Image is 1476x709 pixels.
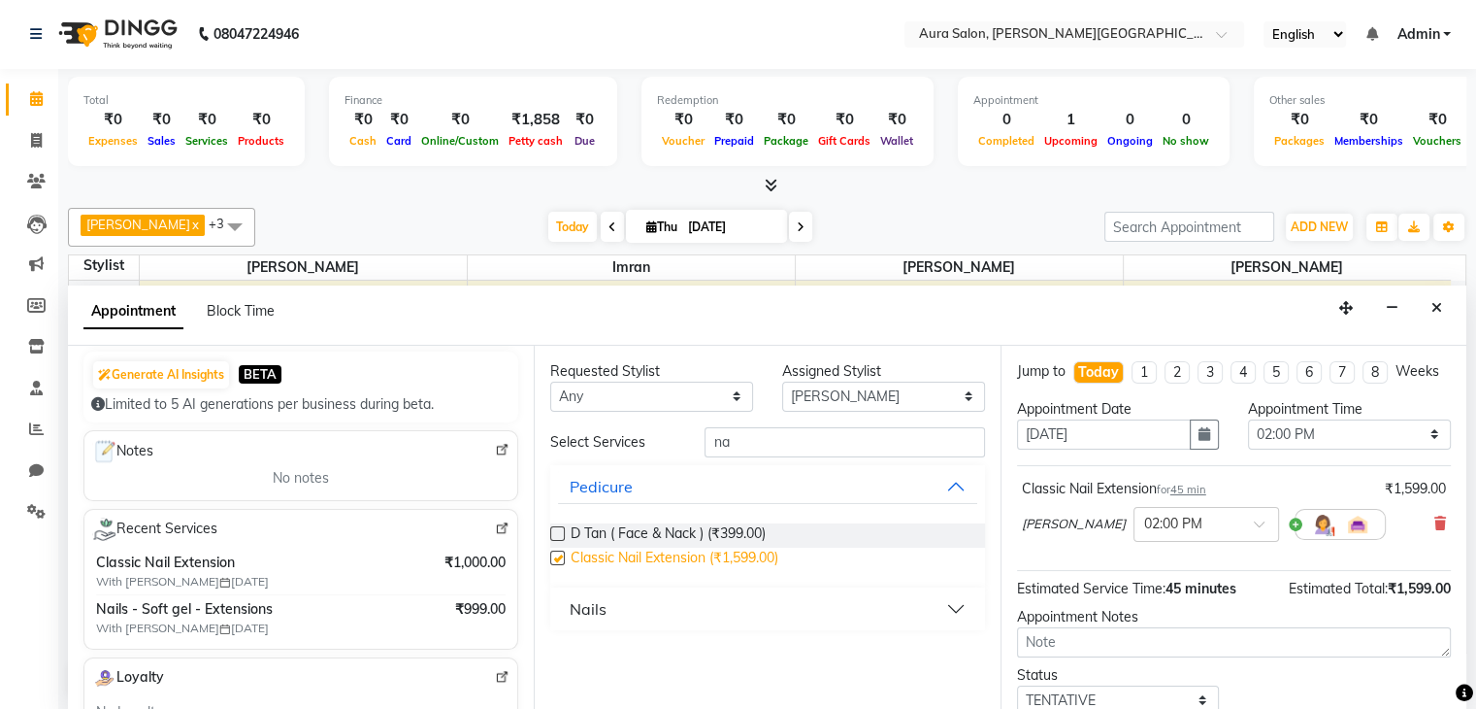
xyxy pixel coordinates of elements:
[1329,109,1408,131] div: ₹0
[558,591,976,626] button: Nails
[782,361,985,382] div: Assigned Stylist
[209,216,239,231] span: +3
[92,439,153,464] span: Notes
[759,109,813,131] div: ₹0
[709,134,759,148] span: Prepaid
[444,553,506,573] span: ₹1,000.00
[1311,513,1334,536] img: Hairdresser.png
[1388,580,1451,597] span: ₹1,599.00
[1165,580,1236,597] span: 45 minutes
[93,361,229,388] button: Generate AI Insights
[1408,134,1466,148] span: Vouchers
[1248,399,1451,420] div: Appointment Time
[875,134,918,148] span: Wallet
[180,109,233,131] div: ₹0
[96,599,404,620] span: Nails - Soft gel - Extensions
[83,134,143,148] span: Expenses
[504,134,568,148] span: Petty cash
[1102,109,1158,131] div: 0
[92,518,217,541] span: Recent Services
[1346,513,1369,536] img: Interior.png
[657,109,709,131] div: ₹0
[96,573,339,591] span: With [PERSON_NAME] [DATE]
[558,469,976,504] button: Pedicure
[180,134,233,148] span: Services
[1017,580,1165,597] span: Estimated Service Time:
[1022,479,1206,499] div: Classic Nail Extension
[1017,361,1066,382] div: Jump to
[550,361,753,382] div: Requested Stylist
[207,302,275,320] span: Block Time
[657,134,709,148] span: Voucher
[682,213,779,242] input: 2025-09-04
[973,92,1214,109] div: Appointment
[83,294,183,329] span: Appointment
[1039,134,1102,148] span: Upcoming
[1017,607,1451,627] div: Appointment Notes
[468,255,795,280] span: Imran
[1022,515,1126,534] span: [PERSON_NAME]
[1289,580,1388,597] span: Estimated Total:
[570,134,600,148] span: Due
[571,548,778,572] span: Classic Nail Extension (₹1,599.00)
[344,92,602,109] div: Finance
[1395,361,1439,382] div: Weeks
[875,109,918,131] div: ₹0
[233,134,289,148] span: Products
[416,109,504,131] div: ₹0
[190,217,199,232] a: x
[705,427,984,457] input: Search by service name
[1039,109,1102,131] div: 1
[709,109,759,131] div: ₹0
[381,109,416,131] div: ₹0
[1124,255,1452,280] span: [PERSON_NAME]
[796,255,1123,280] span: [PERSON_NAME]
[96,553,404,573] span: Classic Nail Extension
[1329,134,1408,148] span: Memberships
[973,134,1039,148] span: Completed
[1396,24,1439,45] span: Admin
[1269,134,1329,148] span: Packages
[344,134,381,148] span: Cash
[1157,483,1206,496] small: for
[570,597,607,621] div: Nails
[1017,420,1192,450] input: yyyy-mm-dd
[1132,361,1157,384] li: 1
[1291,219,1348,234] span: ADD NEW
[140,255,467,280] span: [PERSON_NAME]
[83,92,289,109] div: Total
[455,599,506,620] span: ₹999.00
[1017,665,1220,686] div: Status
[1230,361,1256,384] li: 4
[1408,109,1466,131] div: ₹0
[96,620,339,637] span: With [PERSON_NAME] [DATE]
[239,365,281,384] span: BETA
[143,134,180,148] span: Sales
[1164,361,1190,384] li: 2
[1385,479,1446,499] div: ₹1,599.00
[1170,483,1206,496] span: 45 min
[91,394,510,415] div: Limited to 5 AI generations per business during beta.
[570,475,633,498] div: Pedicure
[1362,361,1388,384] li: 8
[1158,109,1214,131] div: 0
[548,212,597,242] span: Today
[1296,361,1322,384] li: 6
[1269,109,1329,131] div: ₹0
[1017,399,1220,420] div: Appointment Date
[1263,361,1289,384] li: 5
[641,219,682,234] span: Thu
[1329,361,1355,384] li: 7
[69,255,139,276] div: Stylist
[1078,362,1119,383] div: Today
[86,217,190,232] span: [PERSON_NAME]
[657,92,918,109] div: Redemption
[504,109,568,131] div: ₹1,858
[759,134,813,148] span: Package
[213,7,299,61] b: 08047224946
[381,134,416,148] span: Card
[273,468,329,489] span: No notes
[813,109,875,131] div: ₹0
[92,666,164,691] span: Loyalty
[1102,134,1158,148] span: Ongoing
